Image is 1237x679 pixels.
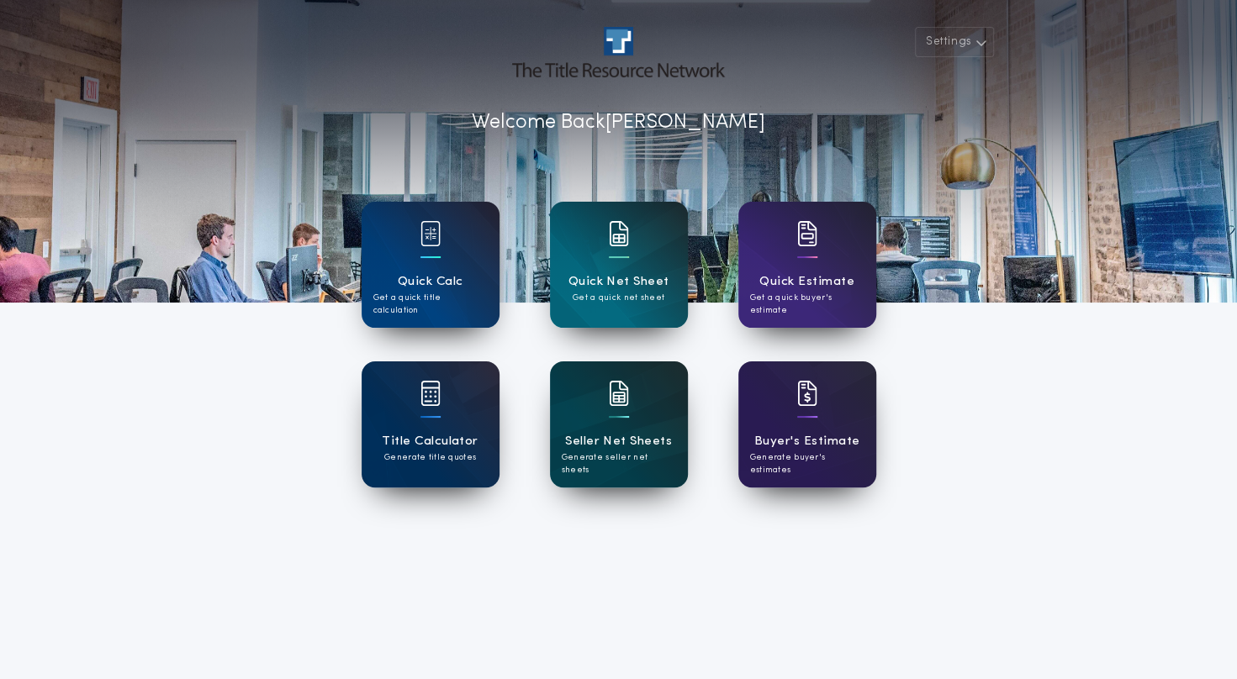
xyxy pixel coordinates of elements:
[609,381,629,406] img: card icon
[382,432,478,451] h1: Title Calculator
[398,272,463,292] h1: Quick Calc
[472,108,765,138] p: Welcome Back [PERSON_NAME]
[420,381,441,406] img: card icon
[565,432,672,451] h1: Seller Net Sheets
[362,202,500,328] a: card iconQuick CalcGet a quick title calculation
[750,292,864,317] p: Get a quick buyer's estimate
[609,221,629,246] img: card icon
[550,361,688,487] a: card iconSeller Net SheetsGenerate seller net sheets
[420,221,441,246] img: card icon
[512,27,724,77] img: account-logo
[750,451,864,476] p: Generate buyer's estimates
[738,202,876,328] a: card iconQuick EstimateGet a quick buyer's estimate
[754,432,859,451] h1: Buyer's Estimate
[384,451,476,464] p: Generate title quotes
[562,451,676,476] p: Generate seller net sheets
[759,272,854,292] h1: Quick Estimate
[550,202,688,328] a: card iconQuick Net SheetGet a quick net sheet
[362,361,500,487] a: card iconTitle CalculatorGenerate title quotes
[573,292,664,304] p: Get a quick net sheet
[373,292,488,317] p: Get a quick title calculation
[797,381,817,406] img: card icon
[915,27,994,57] button: Settings
[568,272,669,292] h1: Quick Net Sheet
[738,361,876,487] a: card iconBuyer's EstimateGenerate buyer's estimates
[797,221,817,246] img: card icon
